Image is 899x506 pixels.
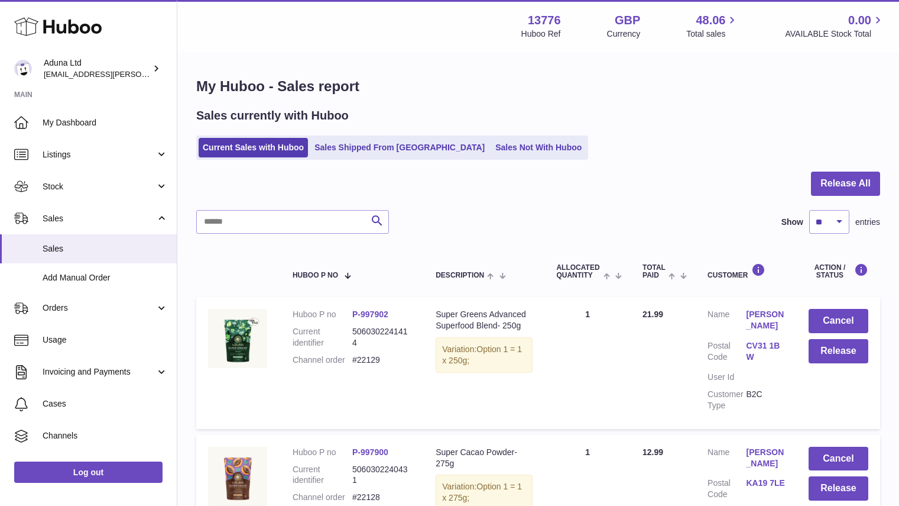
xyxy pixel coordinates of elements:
div: Huboo Ref [521,28,561,40]
button: Cancel [809,309,868,333]
dt: Huboo P no [293,447,352,458]
span: Invoicing and Payments [43,366,155,378]
h1: My Huboo - Sales report [196,77,880,96]
span: 48.06 [696,12,725,28]
dd: #22128 [352,492,412,503]
dd: 5060302240431 [352,464,412,486]
button: Release [809,339,868,363]
dt: Name [707,447,746,472]
dt: Customer Type [707,389,746,411]
span: Description [436,272,484,279]
button: Release All [811,172,880,196]
button: Cancel [809,447,868,471]
dt: Current identifier [293,464,352,486]
span: Listings [43,149,155,160]
a: Current Sales with Huboo [199,138,308,157]
span: Orders [43,302,155,314]
span: Usage [43,334,168,346]
a: KA19 7LE [746,478,784,489]
span: Sales [43,213,155,224]
a: [PERSON_NAME] [746,447,784,469]
img: SUPER-CACAO-POWDER-POUCH-FOP-CHALK.jpg [208,447,267,506]
dt: Postal Code [707,478,746,500]
h2: Sales currently with Huboo [196,108,349,124]
span: Option 1 = 1 x 250g; [442,344,522,365]
a: P-997902 [352,310,388,319]
div: Variation: [436,337,533,373]
a: 0.00 AVAILABLE Stock Total [785,12,885,40]
span: Cases [43,398,168,410]
label: Show [781,217,803,228]
div: Action / Status [809,263,868,279]
div: Customer [707,263,785,279]
dt: Huboo P no [293,309,352,320]
span: 21.99 [642,310,663,319]
strong: GBP [615,12,640,28]
dt: User Id [707,372,746,383]
a: 48.06 Total sales [686,12,739,40]
span: My Dashboard [43,117,168,128]
span: Total sales [686,28,739,40]
strong: 13776 [528,12,561,28]
dt: Current identifier [293,326,352,349]
a: [PERSON_NAME] [746,309,784,331]
span: Total paid [642,264,666,279]
dt: Channel order [293,492,352,503]
dt: Postal Code [707,340,746,366]
span: Stock [43,181,155,192]
div: Aduna Ltd [44,57,150,80]
span: entries [855,217,880,228]
dd: B2C [746,389,784,411]
div: Super Cacao Powder- 275g [436,447,533,469]
a: Log out [14,462,163,483]
span: ALLOCATED Quantity [556,264,600,279]
a: CV31 1BW [746,340,784,363]
span: [EMAIL_ADDRESS][PERSON_NAME][PERSON_NAME][DOMAIN_NAME] [44,69,300,79]
a: Sales Not With Huboo [491,138,586,157]
span: Huboo P no [293,272,338,279]
td: 1 [544,297,631,428]
a: P-997900 [352,447,388,457]
a: Sales Shipped From [GEOGRAPHIC_DATA] [310,138,489,157]
span: 0.00 [848,12,871,28]
span: Option 1 = 1 x 275g; [442,482,522,502]
img: deborahe.kamara@aduna.com [14,60,32,78]
dd: 5060302241414 [352,326,412,349]
span: 12.99 [642,447,663,457]
dt: Channel order [293,354,352,366]
div: Super Greens Advanced Superfood Blend- 250g [436,309,533,331]
span: Channels [43,430,168,441]
dd: #22129 [352,354,412,366]
span: AVAILABLE Stock Total [785,28,885,40]
div: Currency [607,28,641,40]
dt: Name [707,309,746,334]
button: Release [809,476,868,501]
span: Sales [43,243,168,254]
span: Add Manual Order [43,272,168,283]
img: SUPER-GREENS-ADVANCED-SUPERFOOD-BLEND-POUCH-FOP-CHALK.jpg [208,309,267,368]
